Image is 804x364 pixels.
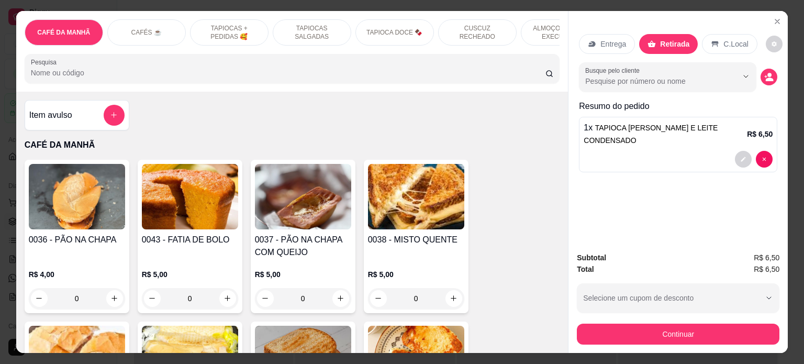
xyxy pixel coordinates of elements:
[584,122,747,147] p: 1 x
[577,253,606,262] strong: Subtotal
[31,58,60,67] label: Pesquisa
[255,164,351,229] img: product-image
[29,234,125,246] h4: 0036 - PÃO NA CHAPA
[584,124,718,145] span: TAPIOCA [PERSON_NAME] E LEITE CONDENSADO
[579,100,777,113] p: Resumo do pedido
[738,68,754,85] button: Show suggestions
[142,269,238,280] p: R$ 5,00
[368,234,464,246] h4: 0038 - MISTO QUENTE
[660,39,689,49] p: Retirada
[735,151,752,168] button: decrease-product-quantity
[199,24,260,41] p: TAPIOCAS + PEDIDAS 🥰
[37,28,90,37] p: CAFÉ DA MANHÃ
[25,139,560,151] p: CAFÉ DA MANHÃ
[142,164,238,229] img: product-image
[600,39,626,49] p: Entrega
[282,24,342,41] p: TAPIOCAS SALGADAS
[747,129,773,139] p: R$ 6,50
[723,39,748,49] p: C.Local
[142,234,238,246] h4: 0043 - FATIA DE BOLO
[366,28,422,37] p: TAPIOCA DOCE 🍫
[29,269,125,280] p: R$ 4,00
[368,269,464,280] p: R$ 5,00
[585,76,721,86] input: Busque pelo cliente
[29,109,72,122] h4: Item avulso
[766,36,783,52] button: decrease-product-quantity
[255,234,351,259] h4: 0037 - PÃO NA CHAPA COM QUEIJO
[255,269,351,280] p: R$ 5,00
[754,252,779,263] span: R$ 6,50
[530,24,590,41] p: ALMOÇO - PRATO EXECUTIVO
[131,28,162,37] p: CAFÉS ☕️
[585,66,643,75] label: Busque pelo cliente
[104,105,125,126] button: add-separate-item
[577,283,779,313] button: Selecione um cupom de desconto
[368,164,464,229] img: product-image
[447,24,508,41] p: CUSCUZ RECHEADO
[756,151,773,168] button: decrease-product-quantity
[31,68,545,78] input: Pesquisa
[29,164,125,229] img: product-image
[577,265,594,273] strong: Total
[577,324,779,345] button: Continuar
[769,13,786,30] button: Close
[761,69,777,85] button: decrease-product-quantity
[754,263,779,275] span: R$ 6,50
